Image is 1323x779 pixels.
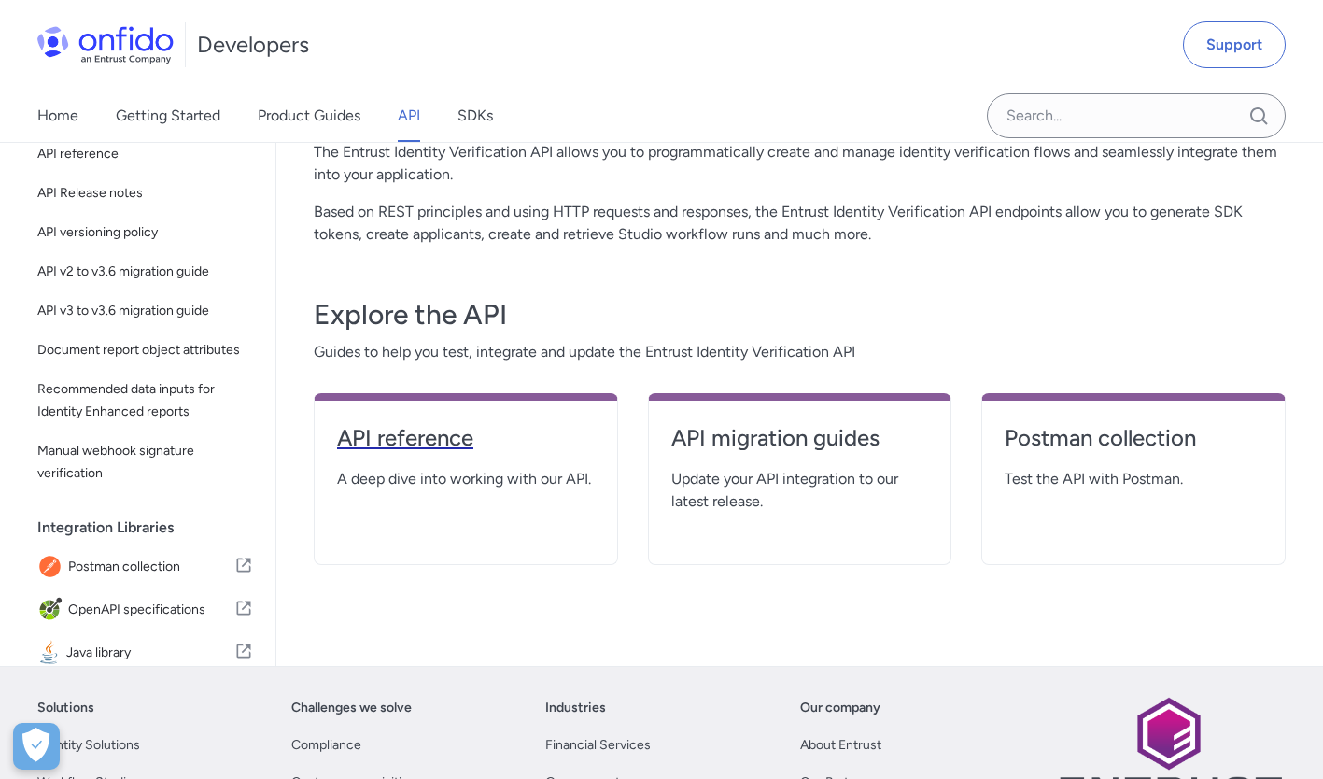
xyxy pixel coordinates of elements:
[37,221,253,244] span: API versioning policy
[30,332,260,369] a: Document report object attributes
[291,734,361,757] a: Compliance
[291,697,412,719] a: Challenges we solve
[314,141,1286,186] p: The Entrust Identity Verification API allows you to programmatically create and manage identity v...
[37,697,94,719] a: Solutions
[30,292,260,330] a: API v3 to v3.6 migration guide
[30,135,260,173] a: API reference
[671,423,929,468] a: API migration guides
[337,468,595,490] span: A deep dive into working with our API.
[68,554,234,580] span: Postman collection
[66,640,234,666] span: Java library
[37,339,253,361] span: Document report object attributes
[545,697,606,719] a: Industries
[30,253,260,290] a: API v2 to v3.6 migration guide
[800,734,881,757] a: About Entrust
[800,697,880,719] a: Our company
[1005,468,1262,490] span: Test the API with Postman.
[337,423,595,453] h4: API reference
[13,723,60,770] div: Cookie Preferences
[30,214,260,251] a: API versioning policy
[37,90,78,142] a: Home
[671,468,929,513] span: Update your API integration to our latest release.
[30,546,260,588] a: IconPostman collectionPostman collection
[116,90,220,142] a: Getting Started
[671,423,929,453] h4: API migration guides
[30,432,260,492] a: Manual webhook signature verification
[68,597,234,623] span: OpenAPI specifications
[37,640,66,666] img: IconJava library
[37,734,140,757] a: Identity Solutions
[987,93,1286,138] input: Onfido search input field
[314,201,1286,246] p: Based on REST principles and using HTTP requests and responses, the Entrust Identity Verification...
[37,509,268,546] div: Integration Libraries
[457,90,493,142] a: SDKs
[1183,21,1286,68] a: Support
[37,300,253,322] span: API v3 to v3.6 migration guide
[37,182,253,205] span: API Release notes
[13,723,60,770] button: Open Preferences
[398,90,420,142] a: API
[1005,423,1262,453] h4: Postman collection
[545,734,651,757] a: Financial Services
[30,589,260,630] a: IconOpenAPI specificationsOpenAPI specifications
[37,554,68,580] img: IconPostman collection
[314,341,1286,363] span: Guides to help you test, integrate and update the Entrust Identity Verification API
[37,143,253,165] span: API reference
[1005,423,1262,468] a: Postman collection
[30,371,260,431] a: Recommended data inputs for Identity Enhanced reports
[30,175,260,212] a: API Release notes
[337,423,595,468] a: API reference
[37,26,174,64] img: Onfido Logo
[37,378,253,423] span: Recommended data inputs for Identity Enhanced reports
[37,440,253,485] span: Manual webhook signature verification
[37,261,253,283] span: API v2 to v3.6 migration guide
[258,90,360,142] a: Product Guides
[37,597,68,623] img: IconOpenAPI specifications
[30,632,260,673] a: IconJava libraryJava library
[197,30,309,60] h1: Developers
[314,296,1286,333] h3: Explore the API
